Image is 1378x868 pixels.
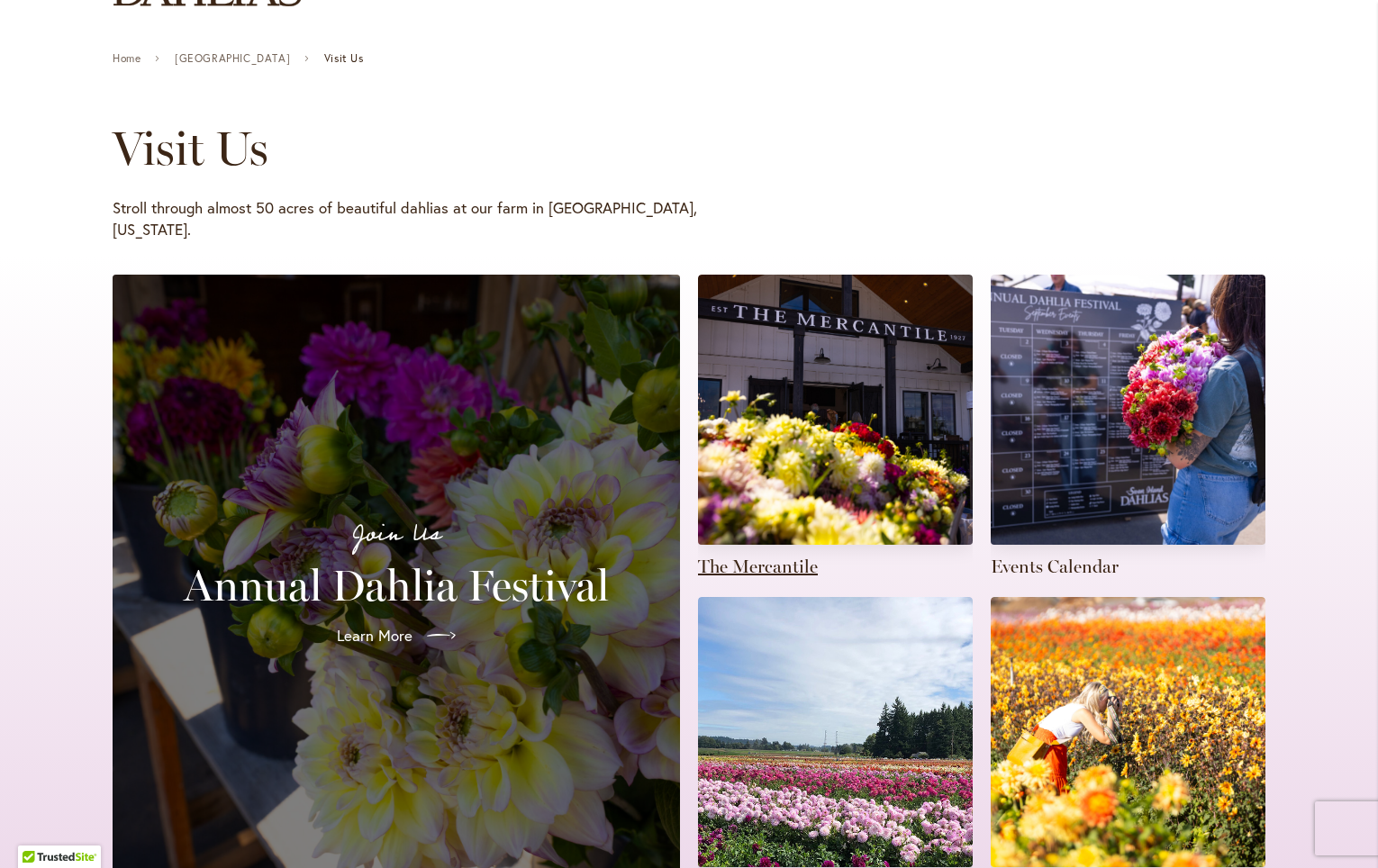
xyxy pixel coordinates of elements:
h1: Visit Us [113,122,1213,176]
a: Learn More [322,610,470,661]
p: Join Us [134,515,658,553]
span: Learn More [337,625,412,646]
span: Visit Us [324,52,364,65]
a: [GEOGRAPHIC_DATA] [175,52,290,65]
a: Home [113,52,141,65]
p: Stroll through almost 50 acres of beautiful dahlias at our farm in [GEOGRAPHIC_DATA], [US_STATE]. [113,197,698,240]
h2: Annual Dahlia Festival [134,560,658,610]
